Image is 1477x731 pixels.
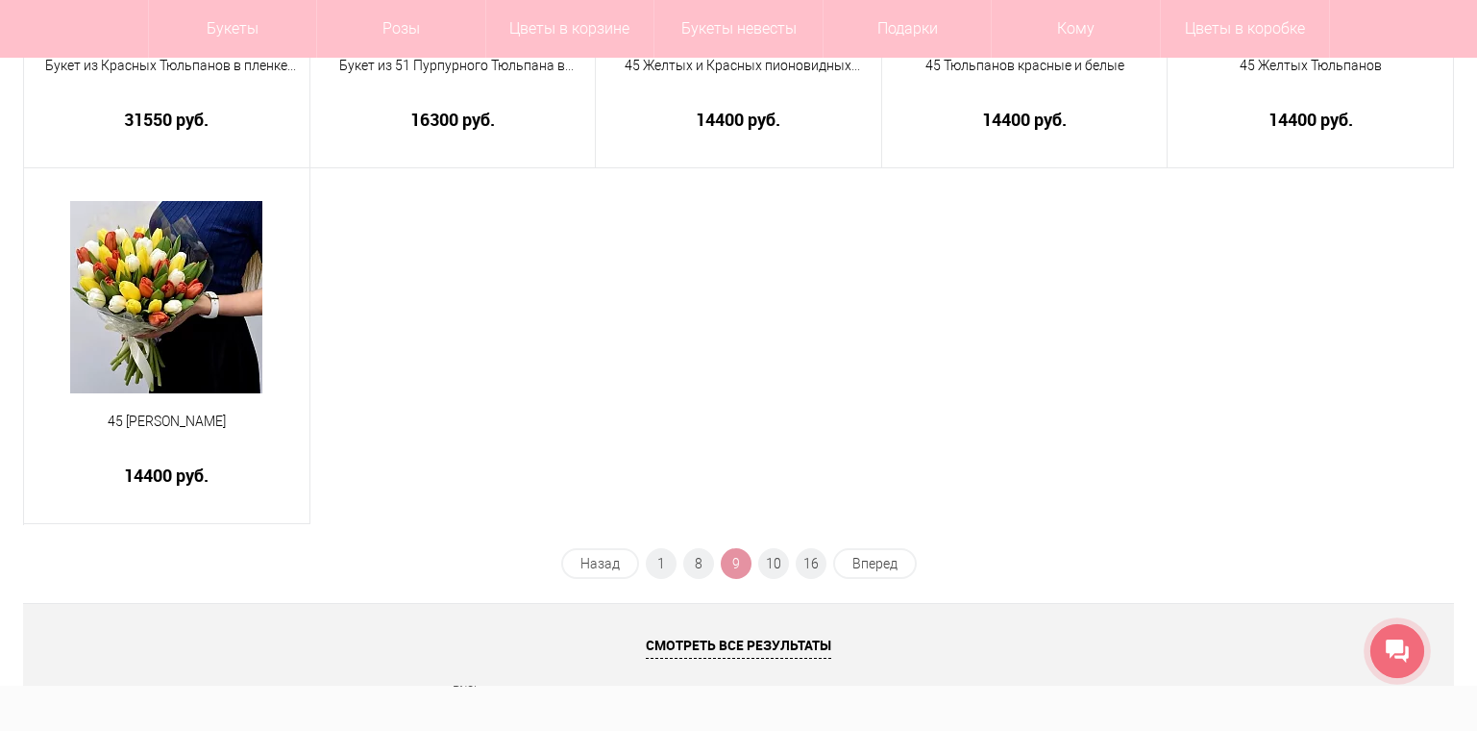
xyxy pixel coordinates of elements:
a: 16 [796,548,826,579]
a: 45 Тюльпанов красные и белые [895,56,1155,98]
span: 45 Желтых Тюльпанов [1180,56,1440,76]
span: Смотреть все результаты [646,636,831,659]
span: 45 [PERSON_NAME] [37,412,297,432]
span: Букет из 51 Пурпурного Тюльпана в нежном крафте [323,56,583,76]
img: 45 Тюльпанов Микс [70,201,262,393]
a: 14400 руб. [37,466,297,486]
a: 45 Желтых Тюльпанов [1180,56,1440,98]
a: Вперед [833,548,917,579]
a: 31550 руб. [37,110,297,130]
a: 14400 руб. [895,110,1155,130]
a: Смотреть все результаты [23,603,1454,686]
a: 14400 руб. [608,110,869,130]
span: Букет из Красных Тюльпанов в пленке 101 шт [37,56,297,76]
a: 14400 руб. [1180,110,1440,130]
span: 45 Тюльпанов красные и белые [895,56,1155,76]
a: 1 [646,548,677,579]
a: Букет из Красных Тюльпанов в пленке 101 шт [37,56,297,98]
a: Назад [561,548,639,579]
a: 16300 руб. [323,110,583,130]
a: 8 [683,548,714,579]
a: 45 Желтых и Красных пионовидных Тюльпанов [608,56,869,98]
a: Букет из 51 Пурпурного Тюльпана в нежном крафте [323,56,583,98]
span: 45 Желтых и Красных пионовидных Тюльпанов [608,56,869,76]
a: 10 [758,548,789,579]
a: 45 [PERSON_NAME] [37,412,297,454]
span: 9 [721,548,751,579]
